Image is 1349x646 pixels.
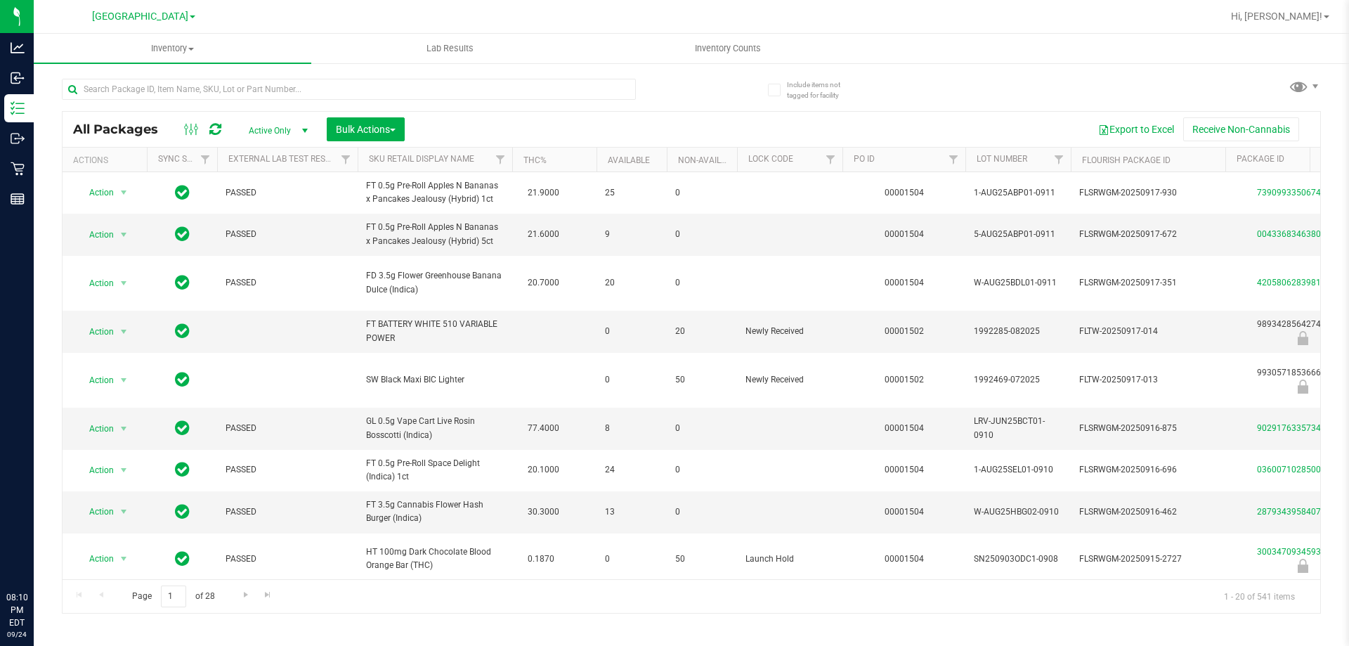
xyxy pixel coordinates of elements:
[77,502,115,522] span: Action
[489,148,512,172] a: Filter
[115,183,133,202] span: select
[1079,276,1217,290] span: FLSRWGM-20250917-351
[1079,186,1217,200] span: FLSRWGM-20250917-930
[605,228,658,241] span: 9
[235,586,256,605] a: Go to the next page
[1257,188,1336,198] a: 7390993350674123
[311,34,589,63] a: Lab Results
[366,179,504,206] span: FT 0.5g Pre-Roll Apples N Bananas x Pancakes Jealousy (Hybrid) 1ct
[34,34,311,63] a: Inventory
[226,463,349,477] span: PASSED
[1079,228,1217,241] span: FLSRWGM-20250917-672
[819,148,842,172] a: Filter
[1048,148,1071,172] a: Filter
[589,34,866,63] a: Inventory Counts
[1257,229,1336,239] a: 0043368346380603
[521,460,566,480] span: 20.1000
[11,162,25,176] inline-svg: Retail
[974,325,1062,338] span: 1992285-082025
[1257,547,1336,557] a: 3003470934593683
[175,224,190,244] span: In Sync
[974,228,1062,241] span: 5-AUG25ABP01-0911
[1089,117,1183,141] button: Export to Excel
[974,373,1062,387] span: 1992469-072025
[675,186,729,200] span: 0
[675,553,729,566] span: 50
[605,373,658,387] span: 0
[92,11,188,22] span: [GEOGRAPHIC_DATA]
[366,318,504,344] span: FT BATTERY WHITE 510 VARIABLE POWER
[366,415,504,441] span: GL 0.5g Vape Cart Live Rosin Bosscotti (Indica)
[521,224,566,245] span: 21.6000
[1257,507,1336,517] a: 2879343958407198
[605,422,658,435] span: 8
[258,586,278,605] a: Go to the last page
[115,370,133,390] span: select
[1237,154,1284,164] a: Package ID
[336,124,396,135] span: Bulk Actions
[678,155,741,165] a: Non-Available
[34,42,311,55] span: Inventory
[854,154,875,164] a: PO ID
[605,553,658,566] span: 0
[77,419,115,439] span: Action
[366,545,504,572] span: HT 100mg Dark Chocolate Blood Orange Bar (THC)
[366,457,504,484] span: FT 0.5g Pre-Roll Space Delight (Indica) 1ct
[11,101,25,115] inline-svg: Inventory
[175,370,190,389] span: In Sync
[175,549,190,569] span: In Sync
[885,507,924,517] a: 00001504
[974,505,1062,519] span: W-AUG25HBG02-0910
[6,629,27,640] p: 09/24
[974,415,1062,441] span: LRV-JUN25BCT01-0910
[366,269,504,296] span: FD 3.5g Flower Greenhouse Banana Dulce (Indica)
[974,276,1062,290] span: W-AUG25BDL01-0911
[6,591,27,629] p: 08:10 PM EDT
[942,148,965,172] a: Filter
[605,186,658,200] span: 25
[226,505,349,519] span: PASSED
[521,418,566,439] span: 77.4000
[77,183,115,202] span: Action
[115,419,133,439] span: select
[11,41,25,55] inline-svg: Analytics
[226,186,349,200] span: PASSED
[115,273,133,293] span: select
[73,122,172,137] span: All Packages
[1231,11,1322,22] span: Hi, [PERSON_NAME]!
[885,229,924,239] a: 00001504
[675,276,729,290] span: 0
[77,225,115,245] span: Action
[77,549,115,569] span: Action
[675,325,729,338] span: 20
[161,586,186,607] input: 1
[745,553,834,566] span: Launch Hold
[1257,278,1336,288] a: 4205806283981138
[523,155,547,165] a: THC%
[77,460,115,480] span: Action
[1213,586,1306,607] span: 1 - 20 of 541 items
[115,549,133,569] span: select
[369,154,474,164] a: Sku Retail Display Name
[1079,373,1217,387] span: FLTW-20250917-013
[77,370,115,390] span: Action
[366,373,504,387] span: SW Black Maxi BIC Lighter
[175,502,190,522] span: In Sync
[605,276,658,290] span: 20
[1257,465,1336,474] a: 0360071028500179
[73,155,141,165] div: Actions
[885,375,924,385] a: 00001502
[366,221,504,247] span: FT 0.5g Pre-Roll Apples N Bananas x Pancakes Jealousy (Hybrid) 5ct
[977,154,1027,164] a: Lot Number
[226,228,349,241] span: PASSED
[885,326,924,336] a: 00001502
[408,42,493,55] span: Lab Results
[1079,463,1217,477] span: FLSRWGM-20250916-696
[175,273,190,292] span: In Sync
[334,148,358,172] a: Filter
[885,188,924,198] a: 00001504
[120,586,226,607] span: Page of 28
[605,463,658,477] span: 24
[62,79,636,100] input: Search Package ID, Item Name, SKU, Lot or Part Number...
[115,225,133,245] span: select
